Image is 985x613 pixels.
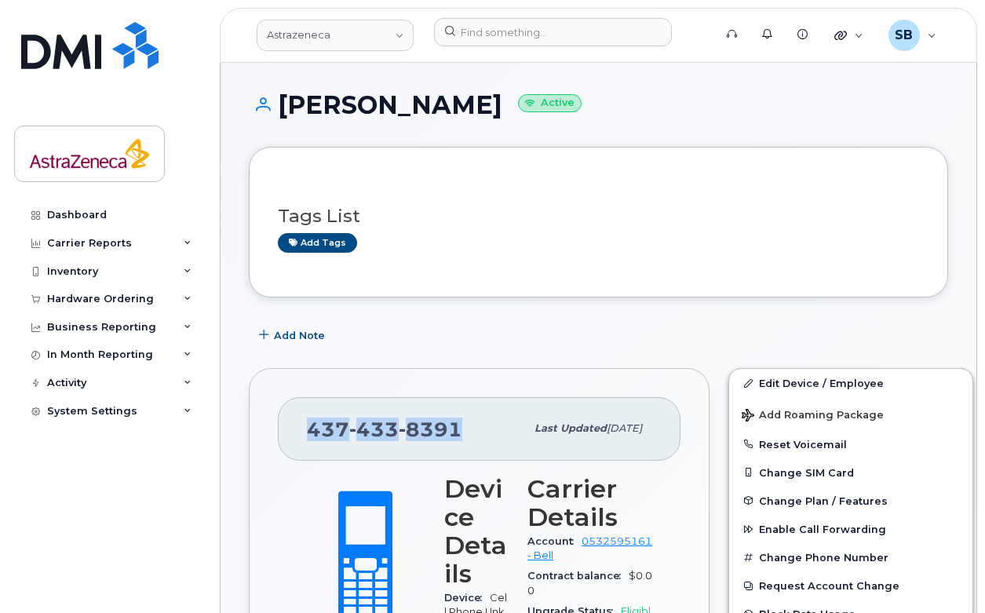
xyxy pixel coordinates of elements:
[729,430,972,458] button: Reset Voicemail
[249,321,338,349] button: Add Note
[729,571,972,600] button: Request Account Change
[444,592,490,604] span: Device
[527,570,652,596] span: $0.00
[729,369,972,397] a: Edit Device / Employee
[527,570,629,582] span: Contract balance
[742,409,884,424] span: Add Roaming Package
[444,475,509,588] h3: Device Details
[349,418,399,441] span: 433
[518,94,582,112] small: Active
[759,494,888,506] span: Change Plan / Features
[729,398,972,430] button: Add Roaming Package
[729,515,972,543] button: Enable Call Forwarding
[527,475,652,531] h3: Carrier Details
[399,418,462,441] span: 8391
[534,422,607,434] span: Last updated
[278,233,357,253] a: Add tags
[759,524,886,535] span: Enable Call Forwarding
[729,543,972,571] button: Change Phone Number
[527,535,652,561] a: 0532595161 - Bell
[249,91,948,119] h1: [PERSON_NAME]
[607,422,642,434] span: [DATE]
[307,418,462,441] span: 437
[278,206,919,226] h3: Tags List
[274,328,325,343] span: Add Note
[729,458,972,487] button: Change SIM Card
[729,487,972,515] button: Change Plan / Features
[527,535,582,547] span: Account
